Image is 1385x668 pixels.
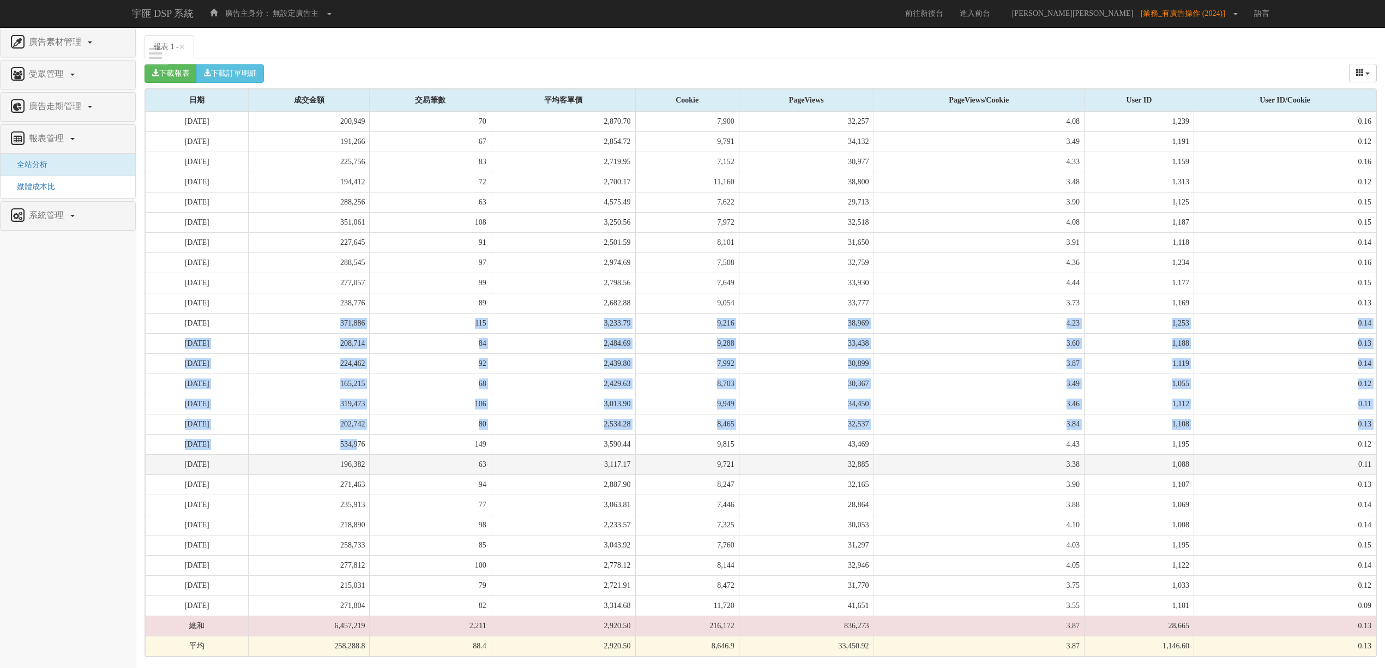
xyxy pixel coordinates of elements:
[635,252,739,273] td: 7,508
[144,35,194,58] a: 報表 1 -
[1085,535,1194,555] td: 1,195
[146,333,249,353] td: [DATE]
[249,374,370,394] td: 165,215
[635,414,739,434] td: 8,465
[1194,112,1376,132] td: 0.16
[9,160,47,168] span: 全站分析
[1085,293,1194,313] td: 1,169
[491,212,635,232] td: 3,250.56
[1194,454,1376,474] td: 0.11
[739,454,874,474] td: 32,885
[1085,232,1194,252] td: 1,118
[874,535,1084,555] td: 4.03
[739,414,874,434] td: 32,537
[874,89,1084,111] div: PageViews/Cookie
[635,535,739,555] td: 7,760
[370,333,491,353] td: 84
[1085,495,1194,515] td: 1,069
[635,232,739,252] td: 8,101
[179,41,185,53] button: Close
[249,152,370,172] td: 225,756
[874,374,1084,394] td: 3.49
[874,495,1084,515] td: 3.88
[635,394,739,414] td: 9,949
[1085,212,1194,232] td: 1,187
[370,293,491,313] td: 89
[739,232,874,252] td: 31,650
[739,131,874,152] td: 34,132
[1194,535,1376,555] td: 0.15
[370,252,491,273] td: 97
[739,192,874,212] td: 29,713
[1085,192,1194,212] td: 1,125
[1194,293,1376,313] td: 0.13
[874,394,1084,414] td: 3.46
[1194,555,1376,575] td: 0.14
[146,474,249,495] td: [DATE]
[273,9,318,17] span: 無設定廣告主
[1085,89,1194,111] div: User ID
[636,89,739,111] div: Cookie
[370,273,491,293] td: 99
[1085,434,1194,454] td: 1,195
[1085,313,1194,333] td: 1,253
[635,374,739,394] td: 8,703
[739,89,874,111] div: PageViews
[249,414,370,434] td: 202,742
[370,454,491,474] td: 63
[491,575,635,595] td: 2,721.91
[635,172,739,192] td: 11,160
[1085,172,1194,192] td: 1,313
[225,9,271,17] span: 廣告主身分：
[196,64,264,83] button: 下載訂單明細
[635,192,739,212] td: 7,622
[1349,64,1377,82] button: columns
[739,555,874,575] td: 32,946
[249,595,370,616] td: 271,804
[1007,9,1139,17] span: [PERSON_NAME][PERSON_NAME]
[370,152,491,172] td: 83
[874,434,1084,454] td: 4.43
[491,535,635,555] td: 3,043.92
[370,112,491,132] td: 70
[874,112,1084,132] td: 4.08
[9,183,55,191] a: 媒體成本比
[26,69,69,79] span: 受眾管理
[739,595,874,616] td: 41,651
[249,89,369,111] div: 成交金額
[146,616,249,636] td: 總和
[1194,636,1376,656] td: 0.13
[146,112,249,132] td: [DATE]
[874,454,1084,474] td: 3.38
[874,212,1084,232] td: 4.08
[635,636,739,656] td: 8,646.9
[635,112,739,132] td: 7,900
[874,353,1084,374] td: 3.87
[1194,414,1376,434] td: 0.13
[370,535,491,555] td: 85
[874,414,1084,434] td: 3.84
[491,152,635,172] td: 2,719.95
[874,313,1084,333] td: 4.23
[1194,232,1376,252] td: 0.14
[1085,131,1194,152] td: 1,191
[635,293,739,313] td: 9,054
[249,575,370,595] td: 215,031
[635,212,739,232] td: 7,972
[1085,555,1194,575] td: 1,122
[1194,575,1376,595] td: 0.12
[370,131,491,152] td: 67
[874,474,1084,495] td: 3.90
[146,313,249,333] td: [DATE]
[249,495,370,515] td: 235,913
[874,636,1084,656] td: 3.87
[1194,374,1376,394] td: 0.12
[249,131,370,152] td: 191,266
[874,232,1084,252] td: 3.91
[1085,152,1194,172] td: 1,159
[635,434,739,454] td: 9,815
[249,474,370,495] td: 271,463
[1194,434,1376,454] td: 0.12
[146,434,249,454] td: [DATE]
